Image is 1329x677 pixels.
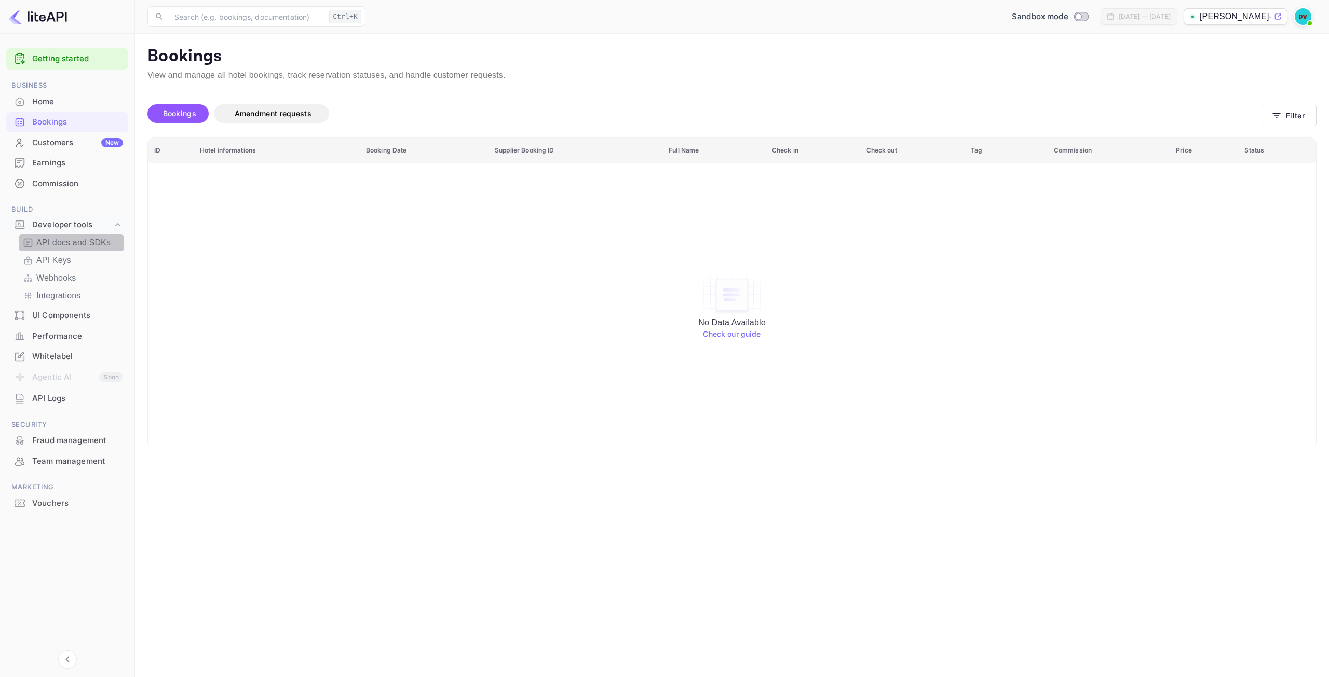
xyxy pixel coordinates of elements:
[6,204,128,215] span: Build
[36,237,111,249] p: API docs and SDKs
[1295,8,1311,25] img: DAVID VELASQUEZ
[32,219,113,231] div: Developer tools
[6,431,128,451] div: Fraud management
[147,104,1262,123] div: account-settings tabs
[194,138,360,163] th: Hotel informations
[148,138,1316,449] table: booking table
[6,389,128,409] div: API Logs
[23,237,120,249] a: API docs and SDKs
[1119,12,1171,21] div: [DATE] — [DATE]
[6,347,128,366] a: Whitelabel
[1048,138,1170,163] th: Commission
[36,272,76,284] p: Webhooks
[6,133,128,152] a: CustomersNew
[32,351,123,363] div: Whitelabel
[1262,105,1317,126] button: Filter
[703,329,761,338] a: Check our guide
[6,326,128,346] a: Performance
[32,157,123,169] div: Earnings
[19,287,124,304] div: Integrations
[36,254,71,267] p: API Keys
[58,650,77,669] button: Collapse navigation
[6,481,128,493] span: Marketing
[6,451,128,472] div: Team management
[6,419,128,431] span: Security
[701,273,763,316] img: empty-state-table.svg
[6,92,128,111] a: Home
[36,289,80,302] p: Integrations
[1170,138,1238,163] th: Price
[6,389,128,408] a: API Logs
[329,10,361,23] div: Ctrl+K
[32,330,123,342] div: Performance
[19,252,124,269] div: API Keys
[32,455,123,467] div: Team management
[1012,11,1068,23] span: Sandbox mode
[6,153,128,172] a: Earnings
[6,133,128,153] div: CustomersNew
[1008,11,1092,23] div: Switch to Production mode
[6,347,128,367] div: Whitelabel
[32,435,123,447] div: Fraud management
[662,138,766,163] th: Full Name
[6,216,128,234] div: Developer tools
[6,174,128,193] a: Commission
[6,306,128,326] div: UI Components
[23,272,120,284] a: Webhooks
[147,46,1317,67] p: Bookings
[6,80,128,91] span: Business
[6,174,128,194] div: Commission
[6,112,128,131] a: Bookings
[6,493,128,513] a: Vouchers
[6,48,128,70] div: Getting started
[698,316,765,329] p: No Data Available
[148,138,194,163] th: ID
[19,270,124,286] div: Webhooks
[168,6,325,27] input: Search (e.g. bookings, documentation)
[19,234,124,251] div: API docs and SDKs
[32,178,123,190] div: Commission
[1238,138,1316,163] th: Status
[235,109,311,118] span: Amendment requests
[965,138,1048,163] th: Tag
[360,138,489,163] th: Booking Date
[32,137,123,149] div: Customers
[6,112,128,132] div: Bookings
[32,96,123,108] div: Home
[23,254,120,267] a: API Keys
[8,8,67,25] img: LiteAPI logo
[147,69,1317,81] p: View and manage all hotel bookings, track reservation statuses, and handle customer requests.
[860,138,965,163] th: Check out
[32,498,123,509] div: Vouchers
[6,451,128,471] a: Team management
[1200,10,1272,23] p: [PERSON_NAME]-0nmll....
[23,289,120,302] a: Integrations
[766,138,860,163] th: Check in
[32,53,123,65] a: Getting started
[6,431,128,450] a: Fraud management
[32,393,123,405] div: API Logs
[6,153,128,173] div: Earnings
[6,92,128,112] div: Home
[163,109,196,118] span: Bookings
[101,138,123,147] div: New
[32,116,123,128] div: Bookings
[489,138,662,163] th: Supplier Booking ID
[6,493,128,514] div: Vouchers
[6,326,128,347] div: Performance
[32,310,123,322] div: UI Components
[6,306,128,325] a: UI Components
